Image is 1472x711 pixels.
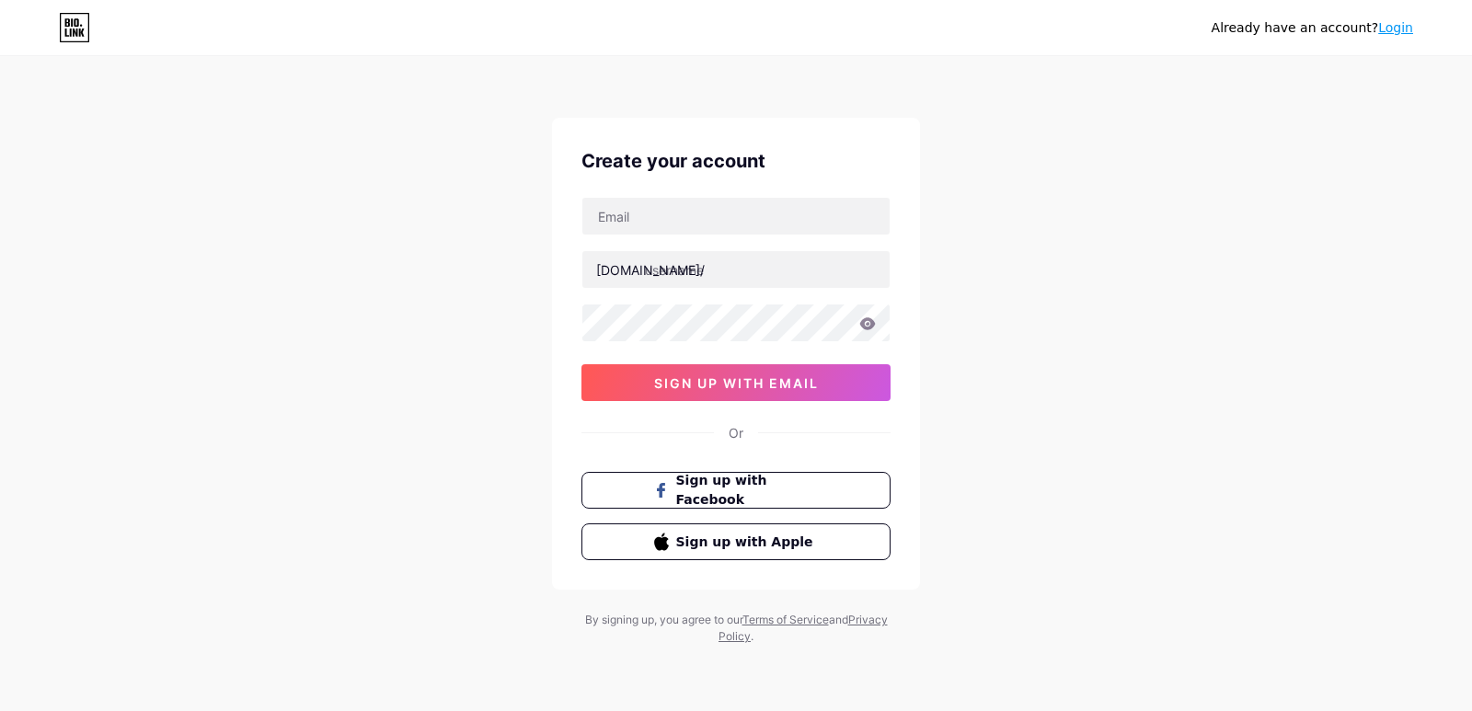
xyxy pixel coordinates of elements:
[729,423,743,442] div: Or
[582,198,890,235] input: Email
[1378,20,1413,35] a: Login
[581,472,891,509] button: Sign up with Facebook
[581,147,891,175] div: Create your account
[676,471,819,510] span: Sign up with Facebook
[582,251,890,288] input: username
[676,533,819,552] span: Sign up with Apple
[580,612,892,645] div: By signing up, you agree to our and .
[581,364,891,401] button: sign up with email
[581,523,891,560] button: Sign up with Apple
[1212,18,1413,38] div: Already have an account?
[596,260,705,280] div: [DOMAIN_NAME]/
[742,613,829,626] a: Terms of Service
[654,375,819,391] span: sign up with email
